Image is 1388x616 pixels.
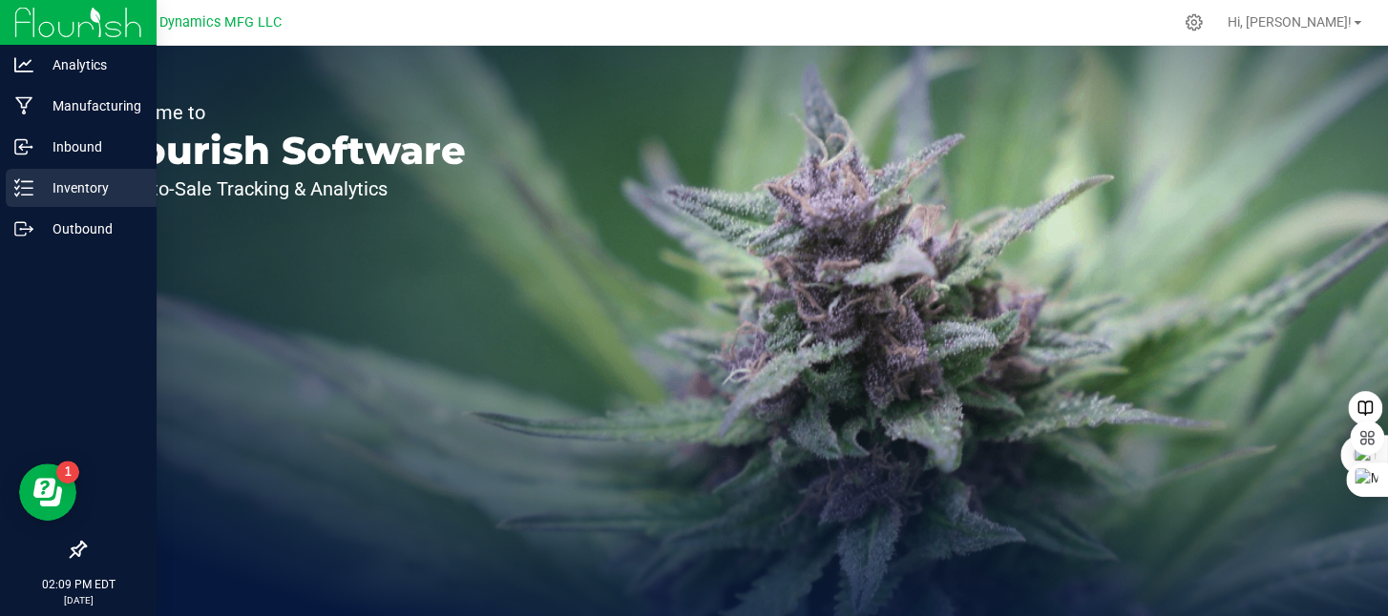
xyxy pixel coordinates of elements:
[108,14,282,31] span: Modern Dynamics MFG LLC
[33,217,148,240] p: Outbound
[33,53,148,76] p: Analytics
[33,176,148,199] p: Inventory
[33,135,148,158] p: Inbound
[1228,14,1352,30] span: Hi, [PERSON_NAME]!
[9,576,148,593] p: 02:09 PM EDT
[14,219,33,238] inline-svg: Outbound
[9,593,148,607] p: [DATE]
[19,463,76,521] iframe: Resource center
[33,94,148,117] p: Manufacturing
[14,137,33,156] inline-svg: Inbound
[103,179,466,198] p: Seed-to-Sale Tracking & Analytics
[14,96,33,115] inline-svg: Manufacturing
[14,178,33,197] inline-svg: Inventory
[14,55,33,74] inline-svg: Analytics
[56,461,79,483] iframe: Resource center unread badge
[103,103,466,122] p: Welcome to
[103,132,466,170] p: Flourish Software
[1182,13,1206,31] div: Manage settings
